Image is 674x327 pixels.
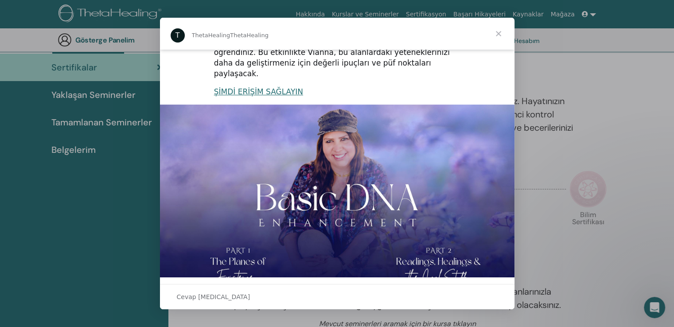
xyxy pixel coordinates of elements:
[160,284,514,309] div: Sohbeti aç ve yanıtla
[230,32,269,39] font: ThetaHealing
[483,18,514,50] span: Kapat
[214,37,450,78] font: Temel DNA seminerinde, okuma ve şifa için gerekli becerileri öğrendiniz. Bu etkinlikte Vianna, bu...
[177,293,250,300] font: Cevap [MEDICAL_DATA]
[192,32,230,39] font: ThetaHealing
[175,31,180,39] font: T
[171,28,185,43] div: ThetaHealing için profil resmi
[214,87,303,96] a: ŞİMDİ ERİŞİM SAĞLAYIN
